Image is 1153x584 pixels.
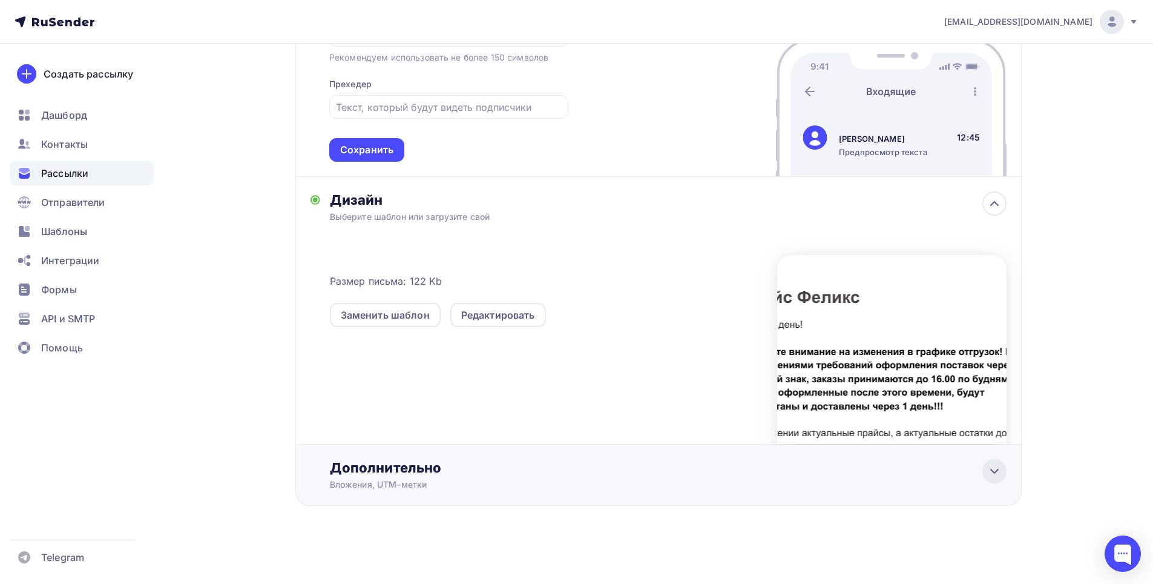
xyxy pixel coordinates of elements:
[330,211,939,223] div: Выберите шаблон или загрузите свой
[41,253,99,268] span: Интеграции
[340,143,393,157] div: Сохранить
[336,100,561,114] input: Текст, который будут видеть подписчики
[944,10,1138,34] a: [EMAIL_ADDRESS][DOMAIN_NAME]
[957,131,980,144] div: 12:45
[41,550,84,565] span: Telegram
[330,479,939,491] div: Вложения, UTM–метки
[41,166,88,181] span: Рассылки
[10,190,154,214] a: Отправители
[10,277,154,302] a: Формы
[41,311,95,326] span: API и SMTP
[44,67,133,81] div: Создать рассылку
[41,108,87,122] span: Дашборд
[329,78,372,90] div: Прехедер
[329,51,548,64] div: Рекомендуем использовать не более 150 символов
[10,103,154,127] a: Дашборд
[41,282,77,297] span: Формы
[41,224,87,239] span: Шаблоны
[839,133,927,144] div: [PERSON_NAME]
[10,132,154,156] a: Контакты
[839,147,927,158] div: Предпросмотр текста
[10,161,154,185] a: Рассылки
[10,219,154,244] a: Шаблоны
[330,459,1007,476] div: Дополнительно
[341,308,430,322] div: Заменить шаблон
[461,308,535,322] div: Редактировать
[330,274,442,288] span: Размер письма: 122 Kb
[41,195,105,210] span: Отправители
[41,137,88,151] span: Контакты
[944,16,1092,28] span: [EMAIL_ADDRESS][DOMAIN_NAME]
[41,340,83,355] span: Помощь
[330,191,1007,208] div: Дизайн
